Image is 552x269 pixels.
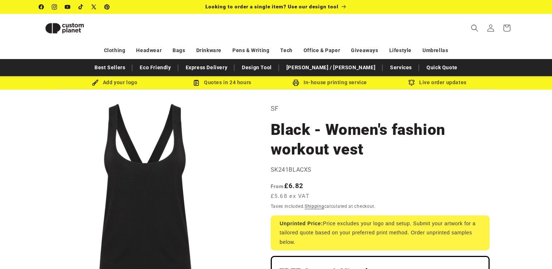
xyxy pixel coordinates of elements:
div: Live order updates [384,78,491,87]
p: SF [271,103,490,114]
img: In-house printing [293,79,299,86]
a: Headwear [136,44,162,57]
img: Order Updates Icon [193,79,200,86]
a: Umbrellas [422,44,448,57]
summary: Search [467,20,483,36]
div: Taxes included. calculated at checkout. [271,203,490,210]
a: Giveaways [351,44,378,57]
a: Express Delivery [182,61,231,74]
div: Price excludes your logo and setup. Submit your artwork for a tailored quote based on your prefer... [271,215,490,250]
strong: Unprinted Price: [280,221,323,226]
img: Order updates [408,79,415,86]
a: Design Tool [238,61,275,74]
a: Lifestyle [389,44,412,57]
a: Tech [280,44,292,57]
a: Services [386,61,416,74]
a: Eco Friendly [136,61,174,74]
div: In-house printing service [276,78,384,87]
span: SK241BLACXS [271,166,312,173]
h1: Black - Women's fashion workout vest [271,120,490,159]
span: From [271,183,284,189]
a: Pens & Writing [232,44,269,57]
a: Quick Quote [423,61,461,74]
a: Drinkware [196,44,221,57]
a: Best Sellers [91,61,129,74]
iframe: Chat Widget [430,190,552,269]
img: Brush Icon [92,79,99,86]
strong: £6.82 [271,182,304,190]
a: Bags [173,44,185,57]
a: Office & Paper [304,44,340,57]
div: Quotes in 24 hours [169,78,276,87]
span: £5.68 ex VAT [271,192,310,200]
span: Looking to order a single item? Use our design tool [205,4,339,9]
div: Add your logo [61,78,169,87]
a: [PERSON_NAME] / [PERSON_NAME] [283,61,379,74]
a: Custom Planet [36,14,115,42]
a: Clothing [104,44,126,57]
div: Widget razgovora [430,190,552,269]
a: Shipping [305,204,324,209]
img: Custom Planet [39,17,90,40]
